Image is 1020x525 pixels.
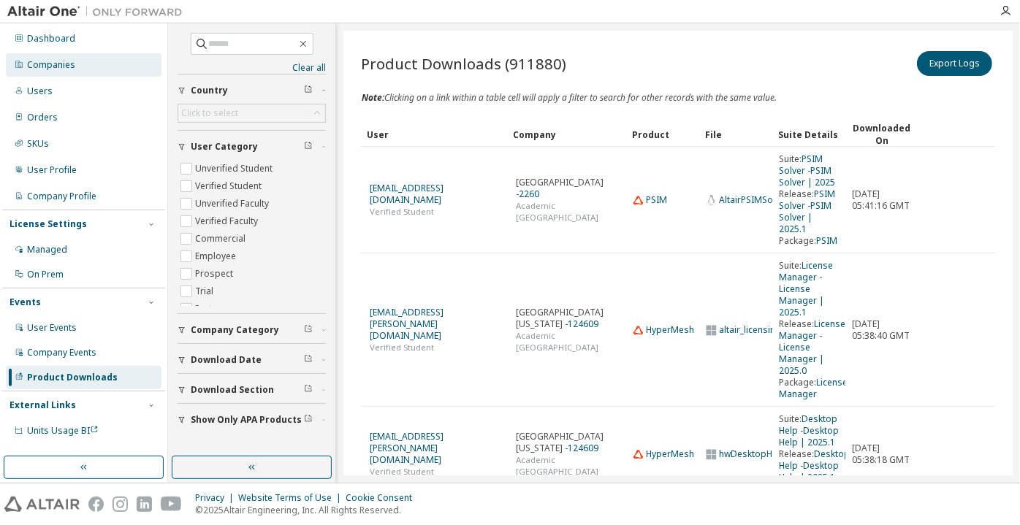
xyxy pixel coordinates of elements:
div: External Links [9,399,76,411]
div: Company [513,123,620,146]
p: © 2025 Altair Engineering, Inc. All Rights Reserved. [195,504,421,516]
div: Downloaded On [851,122,913,147]
button: Country [178,74,326,107]
a: Filter on this value [779,199,831,235]
span: [DATE] 05:38:18 GMT [852,442,912,466]
label: Commercial [195,230,248,248]
span: User Category [191,141,258,153]
a: Filter on this value [719,448,858,460]
div: User Profile [27,164,77,176]
label: Prospect [195,265,236,283]
span: Country [191,85,228,96]
a: Filter on this value [646,448,694,460]
div: Orders [27,112,58,123]
span: Academic [516,200,620,212]
span: Product Downloads (911880) [361,53,566,74]
img: web_icon_altair.svg [633,325,644,336]
a: Filter on this value [779,341,824,377]
img: altair_logo.svg [4,497,80,512]
span: Clear filter [304,141,313,153]
a: Filter on this value [646,323,694,336]
span: [DATE] 05:38:40 GMT [852,318,912,342]
span: [GEOGRAPHIC_DATA][US_STATE] - [516,307,620,330]
span: Clear filter [304,414,313,426]
button: Company Category [178,314,326,346]
img: web_icon_altair.svg [633,449,644,460]
a: Filter on this value [779,283,824,318]
a: Filter on this value [779,318,845,342]
img: linkedin.svg [137,497,152,512]
span: Clear filter [304,324,313,336]
span: Clear filter [304,85,313,96]
a: Filter on this value [779,164,835,188]
span: Download Date [191,354,262,366]
span: [DATE] 05:41:16 GMT [852,188,912,212]
div: Company Events [27,347,96,359]
a: Filter on this value [719,193,864,206]
img: windows_icon.svg [706,325,717,336]
span: Download Section [191,384,274,396]
div: Managed [27,244,67,256]
a: Filter on this value [779,459,839,483]
div: Privacy [195,492,238,504]
label: Verified Faculty [195,212,261,230]
span: [GEOGRAPHIC_DATA] [516,342,620,353]
a: Filter on this value [779,259,833,283]
span: Academic [516,330,620,342]
span: Note: [362,91,384,104]
span: Verified Student [370,206,501,218]
label: Trial [195,283,216,300]
button: Download Date [178,344,326,376]
div: Suite Details [778,123,840,146]
img: youtube.svg [161,497,182,512]
span: Units Usage BI [27,424,99,437]
label: Employee [195,248,239,265]
a: Filter on this value [779,188,835,212]
a: Filter on this value [779,153,823,177]
a: Filter on this value [779,448,850,472]
div: Click to select [181,107,238,119]
a: Filter on this value [646,193,667,206]
span: Clear filter [304,384,313,396]
button: Export Logs [917,51,992,76]
button: Show Only APA Products [178,404,326,436]
a: Filter on this value [779,376,848,400]
a: Filter on this value [568,318,598,330]
span: [GEOGRAPHIC_DATA][US_STATE] - [516,431,620,454]
img: Altair One [7,4,190,19]
span: Clear filter [304,354,313,366]
a: Filter on this value [719,323,874,336]
div: Website Terms of Use [238,492,346,504]
div: Suite: - Release: - Package: [779,413,852,495]
div: User Events [27,322,77,334]
span: Academic [516,454,620,466]
span: [GEOGRAPHIC_DATA] - [516,177,620,200]
span: Clicking on a link within a table cell will apply a filter to search for other records with the s... [384,91,777,104]
div: File [705,123,766,146]
a: Filter on this value [779,424,839,448]
span: Verified Student [370,466,501,478]
div: On Prem [27,269,64,280]
a: Filter on this value [779,413,837,437]
img: windows_icon.svg [706,449,717,460]
button: Download Section [178,374,326,406]
div: Cookie Consent [346,492,421,504]
a: Filter on this value [370,182,444,206]
div: Users [27,85,53,97]
div: SKUs [27,138,49,150]
span: Company Category [191,324,279,336]
div: Click to select [178,104,325,122]
button: User Category [178,131,326,163]
div: Companies [27,59,75,71]
img: instagram.svg [113,497,128,512]
a: Clear all [178,62,326,74]
div: Suite: - Release: - Package: [779,260,848,400]
div: Company Profile [27,191,96,202]
label: Unverified Faculty [195,195,272,212]
img: web_icon_altair.svg [633,195,644,206]
span: Show Only APA Products [191,414,302,426]
span: [GEOGRAPHIC_DATA] [516,466,620,478]
img: facebook.svg [88,497,104,512]
label: Verified Student [195,177,264,195]
a: Filter on this value [519,188,539,200]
